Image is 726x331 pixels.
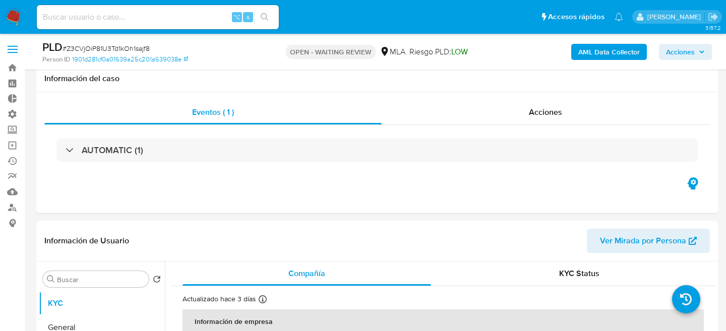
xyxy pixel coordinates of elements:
p: OPEN - WAITING REVIEW [286,45,376,59]
a: Salir [708,12,718,22]
span: Eventos ( 1 ) [192,106,234,118]
input: Buscar usuario o caso... [37,11,279,24]
button: AML Data Collector [571,44,647,60]
div: AUTOMATIC (1) [56,139,698,162]
span: Riesgo PLD: [409,46,468,57]
p: Actualizado hace 3 días [183,294,256,304]
button: search-icon [254,10,275,24]
a: 1901d281cf0a01639a25c201a639038e [72,55,188,64]
span: ⌥ [233,12,240,22]
h1: Información del caso [44,74,710,84]
b: PLD [42,39,63,55]
h3: AUTOMATIC (1) [82,145,143,156]
span: LOW [451,46,468,57]
button: Buscar [47,275,55,283]
span: Acciones [666,44,695,60]
span: Accesos rápidos [548,12,604,22]
span: Acciones [529,106,562,118]
b: AML Data Collector [578,44,640,60]
button: Ver Mirada por Persona [587,229,710,253]
input: Buscar [57,275,145,284]
b: Person ID [42,55,70,64]
button: KYC [39,291,165,315]
a: Notificaciones [615,13,623,21]
span: s [247,12,250,22]
button: Acciones [659,44,712,60]
span: Ver Mirada por Persona [600,229,686,253]
div: MLA [380,46,405,57]
span: # Z3CVjOiP81U3Td1kOh1sajf8 [63,43,150,53]
span: Compañía [288,268,325,279]
h1: Información de Usuario [44,236,129,246]
span: KYC Status [559,268,599,279]
p: facundo.marin@mercadolibre.com [647,12,704,22]
button: Volver al orden por defecto [153,275,161,286]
